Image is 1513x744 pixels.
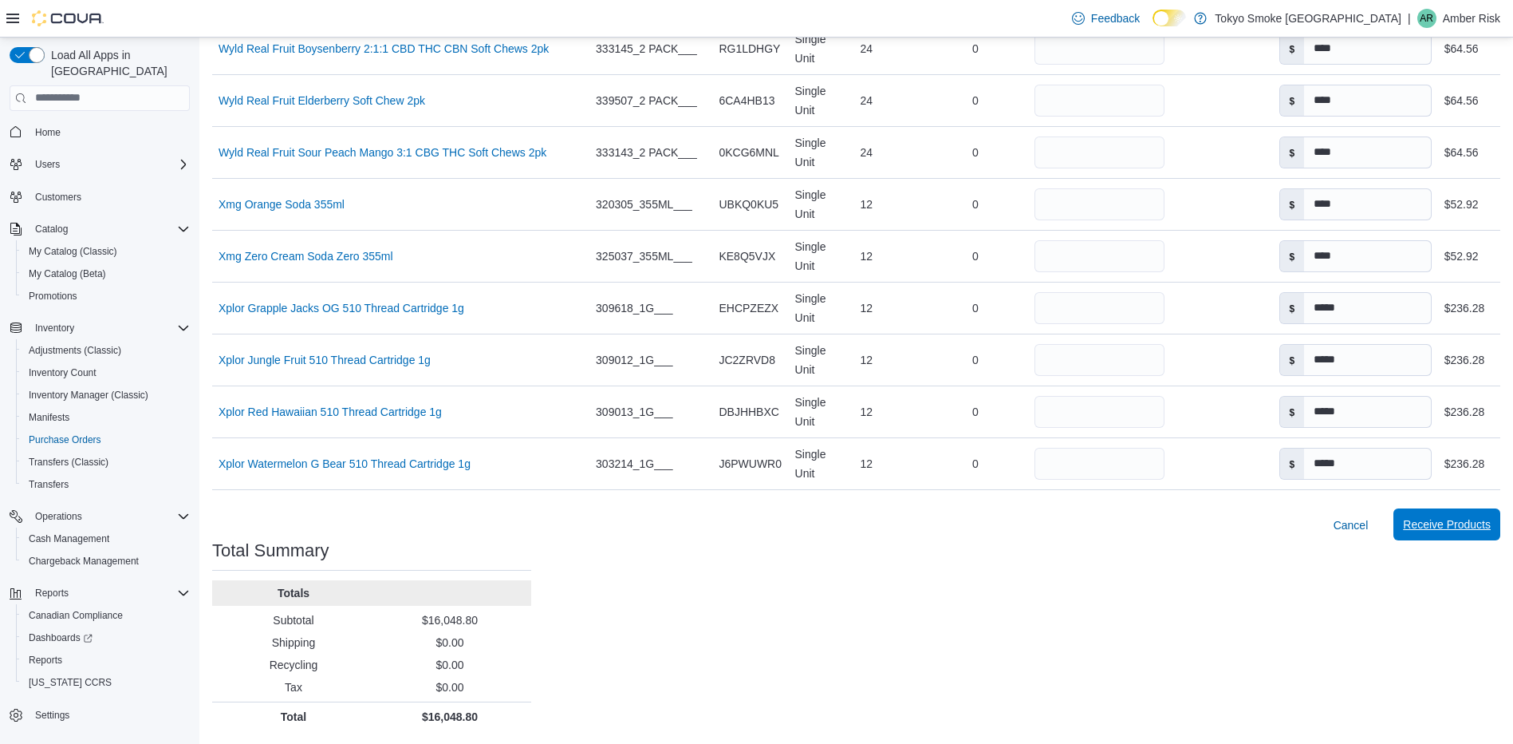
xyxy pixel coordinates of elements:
[16,473,196,496] button: Transfers
[1408,9,1411,28] p: |
[35,191,81,204] span: Customers
[22,386,190,405] span: Inventory Manager (Classic)
[22,386,155,405] a: Inventory Manager (Classic)
[29,433,101,446] span: Purchase Orders
[219,247,393,266] a: Xmg Zero Cream Soda Zero 355ml
[219,39,549,58] a: Wyld Real Fruit Boysenberry 2:1:1 CBD THC CBN Soft Chews 2pk
[219,612,368,628] p: Subtotal
[1280,449,1305,479] label: $
[596,350,673,370] span: 309012_1G___
[22,242,124,261] a: My Catalog (Classic)
[29,532,109,545] span: Cash Management
[219,709,368,725] p: Total
[22,287,84,306] a: Promotions
[22,673,118,692] a: [US_STATE] CCRS
[29,584,75,603] button: Reports
[16,429,196,451] button: Purchase Orders
[29,220,190,239] span: Catalog
[1327,509,1375,541] button: Cancel
[922,85,1028,117] div: 0
[1215,9,1401,28] p: Tokyo Smoke [GEOGRAPHIC_DATA]
[596,195,692,214] span: 320305_355ML___
[29,290,77,303] span: Promotions
[22,408,76,427] a: Manifests
[789,231,854,282] div: Single Unit
[1403,516,1491,532] span: Receive Products
[29,267,106,280] span: My Catalog (Beta)
[16,339,196,362] button: Adjustments (Classic)
[719,247,775,266] span: KE8Q5VJX
[1280,397,1305,427] label: $
[22,341,190,360] span: Adjustments (Classic)
[596,39,697,58] span: 333145_2 PACK___
[789,283,854,334] div: Single Unit
[853,33,922,65] div: 24
[22,287,190,306] span: Promotions
[29,631,93,644] span: Dashboards
[1444,350,1485,370] div: $236.28
[16,384,196,406] button: Inventory Manager (Classic)
[35,587,69,600] span: Reports
[22,529,190,548] span: Cash Management
[596,91,697,110] span: 339507_2 PACK___
[35,709,69,722] span: Settings
[16,550,196,572] button: Chargeback Management
[1280,241,1305,271] label: $
[219,657,368,673] p: Recycling
[789,438,854,489] div: Single Unit
[22,606,190,625] span: Canadian Compliance
[22,628,99,647] a: Dashboards
[1280,137,1305,168] label: $
[22,341,128,360] a: Adjustments (Classic)
[3,185,196,208] button: Customers
[1280,85,1305,116] label: $
[16,451,196,473] button: Transfers (Classic)
[1444,195,1479,214] div: $52.92
[16,627,196,649] a: Dashboards
[922,292,1028,324] div: 0
[22,651,69,670] a: Reports
[29,478,69,491] span: Transfers
[16,362,196,384] button: Inventory Count
[1444,91,1479,110] div: $64.56
[22,453,190,472] span: Transfers (Classic)
[219,402,442,421] a: Xplor Red Hawaiian 510 Thread Cartridge 1g
[29,123,67,142] a: Home
[22,430,108,449] a: Purchase Orders
[35,158,60,171] span: Users
[1280,189,1305,220] label: $
[719,195,778,214] span: UBKQ0KU5
[3,505,196,528] button: Operations
[29,389,148,402] span: Inventory Manager (Classic)
[3,703,196,726] button: Settings
[16,285,196,307] button: Promotions
[29,245,117,258] span: My Catalog (Classic)
[1334,517,1369,533] span: Cancel
[29,155,66,174] button: Users
[16,671,196,694] button: [US_STATE] CCRS
[22,529,116,548] a: Cash Management
[719,454,782,473] span: J6PWUWR0
[29,319,190,338] span: Inventory
[32,10,104,26] img: Cova
[22,363,190,382] span: Inventory Count
[29,676,112,689] span: [US_STATE] CCRS
[219,91,425,110] a: Wyld Real Fruit Elderberry Soft Chew 2pk
[596,299,673,318] span: 309618_1G___
[922,344,1028,376] div: 0
[853,292,922,324] div: 12
[853,85,922,117] div: 24
[596,402,673,421] span: 309013_1G___
[596,247,692,266] span: 325037_355ML___
[1417,9,1436,28] div: Amber Risk
[29,507,190,526] span: Operations
[1420,9,1433,28] span: AR
[16,604,196,627] button: Canadian Compliance
[22,408,190,427] span: Manifests
[922,137,1028,168] div: 0
[1444,299,1485,318] div: $236.28
[29,609,123,622] span: Canadian Compliance
[35,322,74,334] span: Inventory
[29,366,97,379] span: Inventory Count
[1280,293,1305,323] label: $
